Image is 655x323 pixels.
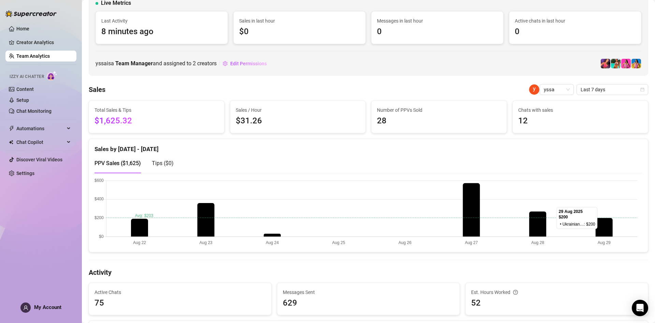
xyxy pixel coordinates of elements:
span: Total Sales & Tips [94,106,219,114]
a: Content [16,86,34,92]
span: Number of PPVs Sold [377,106,501,114]
span: Tips ( $0 ) [152,160,174,166]
span: $1,625.32 [94,115,219,127]
a: Settings [16,171,34,176]
span: My Account [34,304,61,310]
span: Chat Copilot [16,137,65,148]
span: Messages in last hour [377,17,498,25]
span: 0 [515,25,636,38]
span: Active Chats [94,288,266,296]
span: 52 [471,297,642,310]
span: $31.26 [236,115,360,127]
span: Active chats in last hour [515,17,636,25]
span: 2 [193,60,196,67]
span: setting [223,61,228,66]
img: Ukrainian [621,59,631,68]
span: 75 [94,297,266,310]
span: 8 minutes ago [101,25,222,38]
span: 0 [377,25,498,38]
span: calendar [640,88,644,92]
span: yssa is a and assigned to creators [96,59,217,68]
a: Discover Viral Videos [16,157,62,162]
a: Creator Analytics [16,37,71,48]
span: $0 [239,25,360,38]
span: Sales in last hour [239,17,360,25]
a: Home [16,26,29,31]
span: Last Activity [101,17,222,25]
div: Open Intercom Messenger [632,300,648,316]
span: 629 [283,297,454,310]
img: Chat Copilot [9,140,13,145]
img: Alexa [611,59,621,68]
span: 12 [518,115,642,127]
a: Chat Monitoring [16,108,52,114]
img: logo-BBDzfeDw.svg [5,10,57,17]
span: Messages Sent [283,288,454,296]
a: Setup [16,97,29,103]
span: thunderbolt [9,126,14,131]
span: Chats with sales [518,106,642,114]
img: yssa [529,84,539,95]
h4: Sales [89,85,105,94]
div: Sales by [DATE] - [DATE] [94,139,642,154]
img: Ukrainian [631,59,641,68]
b: Team Manager [115,60,153,67]
img: AI Chatter [47,71,57,81]
h4: Activity [89,268,648,277]
span: Automations [16,123,65,134]
div: Est. Hours Worked [471,288,642,296]
button: Edit Permissions [222,58,267,69]
span: Last 7 days [581,84,644,95]
span: Sales / Hour [236,106,360,114]
span: Izzy AI Chatter [10,73,44,80]
span: user [23,305,28,310]
img: Alexa [601,59,610,68]
span: PPV Sales ( $1,625 ) [94,160,141,166]
span: Edit Permissions [230,61,267,66]
a: Team Analytics [16,53,50,59]
span: 28 [377,115,501,127]
span: question-circle [513,288,518,296]
span: yssa [544,84,570,95]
